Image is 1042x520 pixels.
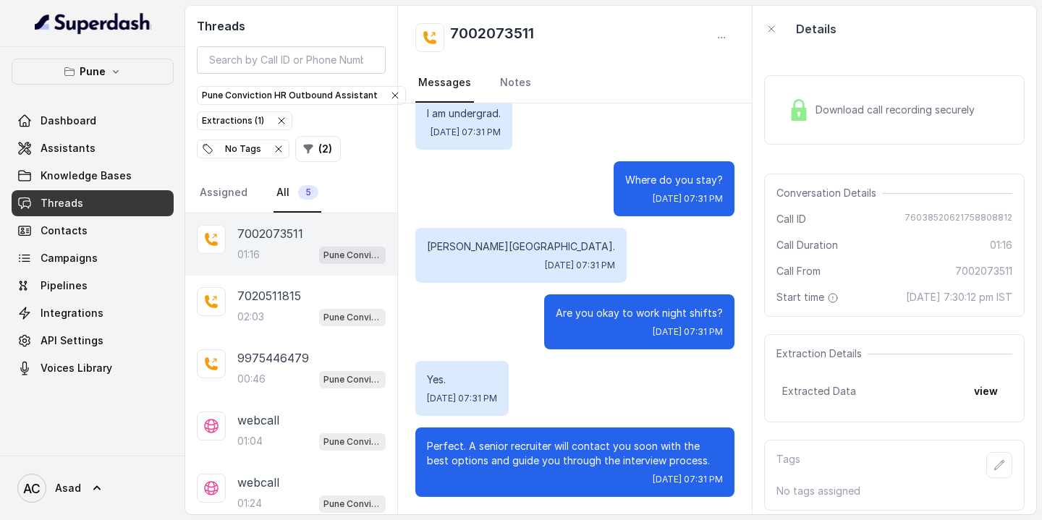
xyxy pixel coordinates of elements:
[965,378,1007,404] button: view
[298,185,318,200] span: 5
[788,99,810,121] img: Lock Icon
[41,223,88,238] span: Contacts
[237,474,279,491] p: webcall
[41,361,112,375] span: Voices Library
[237,496,262,511] p: 01:24
[653,193,723,205] span: [DATE] 07:31 PM
[905,212,1012,226] span: 76038520621758808812
[427,372,497,387] p: Yes.
[323,497,381,511] p: Pune Conviction HR Outbound Assistant
[23,481,41,496] text: AC
[197,140,289,158] button: No Tags
[197,174,250,213] a: Assigned
[202,88,401,103] div: Pune Conviction HR Outbound Assistant
[782,384,856,398] span: Extracted Data
[323,372,381,387] p: Pune Conviction HR Outbound Assistant
[237,349,309,367] p: 9975446479
[415,64,734,103] nav: Tabs
[274,174,321,213] a: All5
[776,264,821,278] span: Call From
[197,86,406,105] button: Pune Conviction HR Outbound Assistant
[237,225,303,242] p: 7002073511
[197,111,292,130] button: Extractions (1)
[202,142,284,156] div: No Tags
[197,17,386,35] h2: Threads
[202,114,287,128] div: Extractions ( 1 )
[955,264,1012,278] span: 7002073511
[80,63,106,80] p: Pune
[323,310,381,325] p: Pune Conviction HR Outbound Assistant
[415,64,474,103] a: Messages
[12,108,174,134] a: Dashboard
[41,141,96,155] span: Assistants
[323,248,381,263] p: Pune Conviction HR Outbound Assistant
[12,300,174,326] a: Integrations
[237,310,264,324] p: 02:03
[776,484,1012,498] p: No tags assigned
[197,46,386,74] input: Search by Call ID or Phone Number
[12,163,174,189] a: Knowledge Bases
[776,186,882,200] span: Conversation Details
[41,333,103,348] span: API Settings
[41,278,88,293] span: Pipelines
[41,196,83,210] span: Threads
[556,306,723,320] p: Are you okay to work night shifts?
[12,245,174,271] a: Campaigns
[237,412,279,429] p: webcall
[237,434,263,448] p: 01:04
[197,174,386,213] nav: Tabs
[55,481,81,495] span: Asad
[41,114,96,128] span: Dashboard
[625,173,723,187] p: Where do you stay?
[41,306,103,320] span: Integrations
[35,12,151,35] img: light.svg
[12,218,174,244] a: Contacts
[12,190,174,216] a: Threads
[427,439,723,468] p: Perfect. A senior recruiter will contact you soon with the best options and guide you through the...
[653,326,723,338] span: [DATE] 07:31 PM
[41,169,132,183] span: Knowledge Bases
[653,474,723,485] span: [DATE] 07:31 PM
[237,287,301,304] p: 7020511815
[776,290,842,304] span: Start time
[12,468,174,508] a: Asad
[906,290,1012,304] span: [DATE] 7:30:12 pm IST
[776,452,800,478] p: Tags
[295,136,341,162] button: (2)
[431,127,501,138] span: [DATE] 07:31 PM
[12,59,174,85] button: Pune
[816,103,980,117] span: Download call recording securely
[450,23,534,52] h2: 7002073511
[545,260,615,271] span: [DATE] 07:31 PM
[427,106,501,121] p: I am undergrad.
[12,135,174,161] a: Assistants
[990,238,1012,252] span: 01:16
[776,212,806,226] span: Call ID
[12,328,174,354] a: API Settings
[12,355,174,381] a: Voices Library
[776,346,868,361] span: Extraction Details
[323,435,381,449] p: Pune Conviction HR Outbound Assistant
[237,372,266,386] p: 00:46
[427,239,615,254] p: [PERSON_NAME][GEOGRAPHIC_DATA].
[796,20,836,38] p: Details
[237,247,260,262] p: 01:16
[776,238,838,252] span: Call Duration
[41,251,98,265] span: Campaigns
[12,273,174,299] a: Pipelines
[427,393,497,404] span: [DATE] 07:31 PM
[497,64,534,103] a: Notes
